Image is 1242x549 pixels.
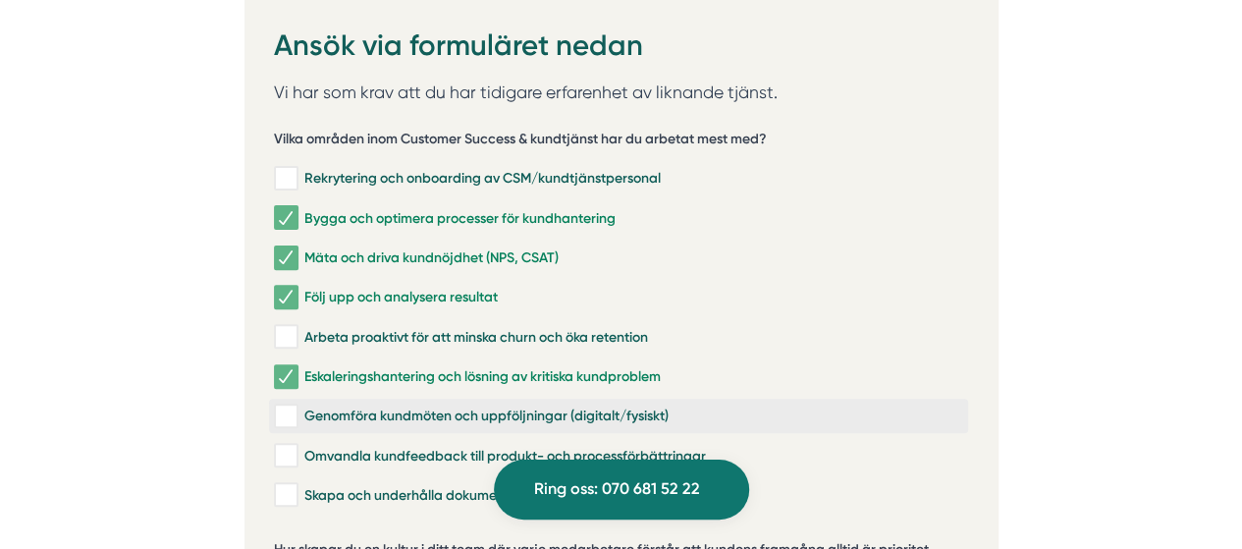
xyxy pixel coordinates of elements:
input: Följ upp och analysera resultat [274,288,297,307]
h2: Ansök via formuläret nedan [274,26,968,78]
p: Vi har som krav att du har tidigare erfarenhet av liknande tjänst. [274,79,968,106]
input: Omvandla kundfeedback till produkt- och processförbättringar [274,446,297,466]
a: Ring oss: 070 681 52 22 [494,460,749,520]
input: Eskaleringshantering och lösning av kritiska kundproblem [274,367,297,387]
input: Rekrytering och onboarding av CSM/kundtjänstpersonal [274,169,297,189]
h5: Vilka områden inom Customer Success & kundtjänst har du arbetat mest med? [274,130,767,154]
input: Genomföra kundmöten och uppföljningar (digitalt/fysiskt) [274,407,297,426]
input: Mäta och driva kundnöjdhet (NPS, CSAT) [274,248,297,268]
input: Skapa och underhålla dokumentation och guider [274,485,297,505]
span: Ring oss: 070 681 52 22 [534,476,700,502]
input: Arbeta proaktivt för att minska churn och öka retention [274,327,297,347]
input: Bygga och optimera processer för kundhantering [274,208,297,228]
